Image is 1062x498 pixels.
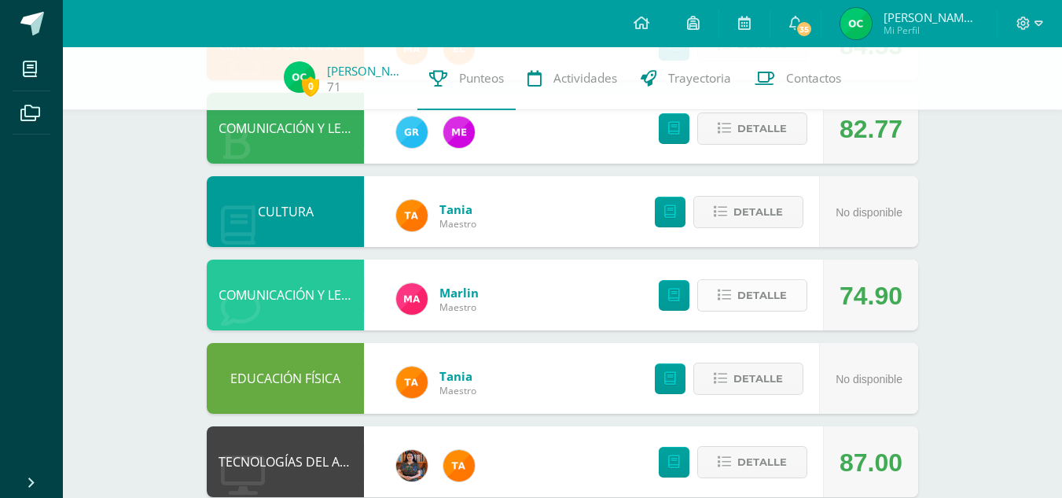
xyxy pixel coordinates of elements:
img: 498c526042e7dcf1c615ebb741a80315.png [443,116,475,148]
a: 71 [327,79,341,95]
span: Contactos [786,70,841,87]
div: EDUCACIÓN FÍSICA [207,343,364,414]
span: Detalle [733,364,783,393]
div: COMUNICACIÓN Y LENGUAJE, IDIOMA ESPAÑOL [207,93,364,164]
a: Tania [439,201,476,217]
div: CULTURA [207,176,364,247]
span: Trayectoria [668,70,731,87]
button: Detalle [693,196,803,228]
div: TECNOLOGÍAS DEL APRENDIZAJE Y LA COMUNICACIÓN [207,426,364,497]
button: Detalle [697,279,807,312]
button: Detalle [697,113,807,145]
span: Actividades [553,70,617,87]
button: Detalle [693,363,803,395]
a: Contactos [743,47,853,110]
img: 47e0c6d4bfe68c431262c1f147c89d8f.png [396,116,428,148]
img: feaeb2f9bb45255e229dc5fdac9a9f6b.png [396,367,428,398]
img: feaeb2f9bb45255e229dc5fdac9a9f6b.png [396,200,428,231]
a: Punteos [417,47,516,110]
a: Marlin [439,285,479,301]
span: 35 [796,20,813,38]
span: Detalle [737,448,787,477]
span: Maestro [439,217,476,231]
img: 60a759e8b02ec95d430434cf0c0a55c7.png [396,450,428,481]
div: 87.00 [840,427,902,498]
span: Detalle [737,281,787,310]
span: Detalle [737,114,787,143]
a: [PERSON_NAME] [327,63,406,79]
span: [PERSON_NAME] [PERSON_NAME] [884,9,978,25]
div: 74.90 [840,260,902,331]
div: 82.77 [840,94,902,164]
span: Punteos [459,70,504,87]
span: Maestro [439,301,479,314]
img: feaeb2f9bb45255e229dc5fdac9a9f6b.png [443,450,475,481]
img: 08f1aadbc24bc341887ed12e3da5bb47.png [284,61,315,93]
span: 0 [302,76,319,96]
span: Maestro [439,384,476,397]
span: No disponible [836,206,902,219]
a: Tania [439,368,476,384]
a: Actividades [516,47,629,110]
span: No disponible [836,373,902,385]
img: ca51be06ee6568e83a4be8f0f0221dfb.png [396,283,428,315]
button: Detalle [697,446,807,478]
span: Mi Perfil [884,24,978,37]
span: Detalle [733,197,783,227]
a: Trayectoria [629,47,743,110]
img: 08f1aadbc24bc341887ed12e3da5bb47.png [840,8,872,39]
div: COMUNICACIÓN Y LENGUAJE, IDIOMA EXTRANJERO [207,260,364,330]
